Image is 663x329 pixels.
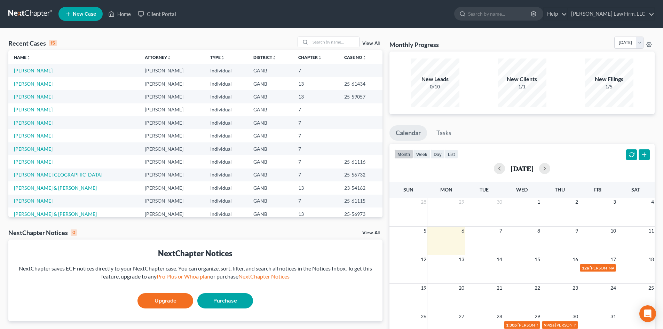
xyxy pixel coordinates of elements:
[248,64,293,77] td: GANB
[445,149,458,159] button: list
[534,255,541,264] span: 15
[420,255,427,264] span: 12
[339,181,382,194] td: 23-54162
[71,229,77,236] div: 0
[420,198,427,206] span: 28
[272,56,276,60] i: unfold_more
[293,169,339,181] td: 7
[73,11,96,17] span: New Case
[253,55,276,60] a: Districtunfold_more
[205,77,248,90] td: Individual
[139,64,205,77] td: [PERSON_NAME]
[205,103,248,116] td: Individual
[221,56,225,60] i: unfold_more
[205,169,248,181] td: Individual
[205,195,248,207] td: Individual
[14,211,97,217] a: [PERSON_NAME] & [PERSON_NAME]
[14,172,102,178] a: [PERSON_NAME][GEOGRAPHIC_DATA]
[139,142,205,155] td: [PERSON_NAME]
[134,8,180,20] a: Client Portal
[139,129,205,142] td: [PERSON_NAME]
[650,198,655,206] span: 4
[139,181,205,194] td: [PERSON_NAME]
[210,55,225,60] a: Typeunfold_more
[139,90,205,103] td: [PERSON_NAME]
[411,75,459,83] div: New Leads
[575,227,579,235] span: 9
[648,284,655,292] span: 25
[293,64,339,77] td: 7
[157,273,210,280] a: Pro Plus or Whoa plan
[431,149,445,159] button: day
[590,265,648,271] span: [PERSON_NAME] POC deadline
[105,8,134,20] a: Home
[248,195,293,207] td: GANB
[480,187,489,193] span: Tue
[339,169,382,181] td: 25-56732
[248,116,293,129] td: GANB
[631,187,640,193] span: Sat
[293,90,339,103] td: 13
[14,107,53,112] a: [PERSON_NAME]
[248,129,293,142] td: GANB
[496,284,503,292] span: 21
[362,41,380,46] a: View All
[205,129,248,142] td: Individual
[49,40,57,46] div: 15
[14,185,97,191] a: [PERSON_NAME] & [PERSON_NAME]
[544,8,567,20] a: Help
[362,56,366,60] i: unfold_more
[197,293,253,308] a: Purchase
[310,37,359,47] input: Search by name...
[403,187,413,193] span: Sun
[430,125,458,141] a: Tasks
[293,129,339,142] td: 7
[496,255,503,264] span: 14
[139,169,205,181] td: [PERSON_NAME]
[14,55,31,60] a: Nameunfold_more
[248,207,293,220] td: GANB
[14,68,53,73] a: [PERSON_NAME]
[167,56,171,60] i: unfold_more
[14,265,377,281] div: NextChapter saves ECF notices directly to your NextChapter case. You can organize, sort, filter, ...
[594,187,601,193] span: Fri
[205,90,248,103] td: Individual
[248,103,293,116] td: GANB
[389,40,439,49] h3: Monthly Progress
[498,83,546,90] div: 1/1
[339,155,382,168] td: 25-61116
[145,55,171,60] a: Attorneyunfold_more
[394,149,413,159] button: month
[339,207,382,220] td: 25-56973
[238,273,290,280] a: NextChapter Notices
[518,322,566,328] span: [PERSON_NAME] 341 mtg
[572,312,579,321] span: 30
[610,284,617,292] span: 24
[14,159,53,165] a: [PERSON_NAME]
[506,322,517,328] span: 1:30p
[339,90,382,103] td: 25-59057
[14,94,53,100] a: [PERSON_NAME]
[248,142,293,155] td: GANB
[440,187,452,193] span: Mon
[248,155,293,168] td: GANB
[14,248,377,259] div: NextChapter Notices
[420,312,427,321] span: 26
[293,207,339,220] td: 13
[544,322,554,328] span: 9:45a
[511,165,534,172] h2: [DATE]
[610,312,617,321] span: 31
[293,103,339,116] td: 7
[499,227,503,235] span: 7
[293,195,339,207] td: 7
[420,284,427,292] span: 19
[568,8,654,20] a: [PERSON_NAME] Law Firm, LLC
[458,198,465,206] span: 29
[298,55,322,60] a: Chapterunfold_more
[516,187,528,193] span: Wed
[14,120,53,126] a: [PERSON_NAME]
[413,149,431,159] button: week
[423,227,427,235] span: 5
[205,116,248,129] td: Individual
[293,155,339,168] td: 7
